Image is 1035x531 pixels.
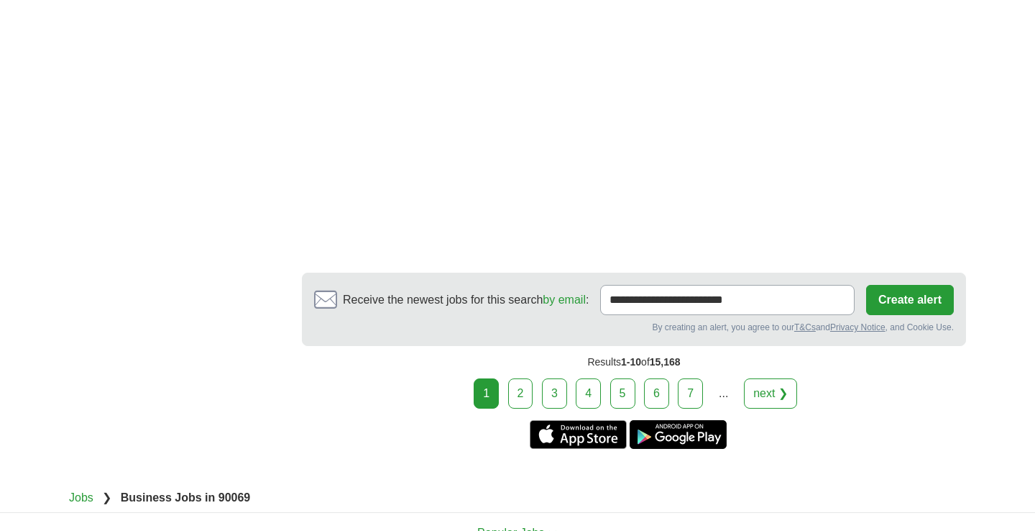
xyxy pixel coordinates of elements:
[794,322,816,332] a: T&Cs
[610,378,635,409] a: 5
[314,321,954,334] div: By creating an alert, you agree to our and , and Cookie Use.
[621,356,641,368] span: 1-10
[302,346,966,378] div: Results of
[576,378,601,409] a: 4
[678,378,703,409] a: 7
[69,491,93,504] a: Jobs
[102,491,111,504] span: ❯
[542,378,567,409] a: 3
[530,420,627,449] a: Get the iPhone app
[830,322,885,332] a: Privacy Notice
[866,285,954,315] button: Create alert
[644,378,669,409] a: 6
[709,379,738,408] div: ...
[474,378,499,409] div: 1
[744,378,797,409] a: next ❯
[650,356,681,368] span: 15,168
[630,420,727,449] a: Get the Android app
[508,378,533,409] a: 2
[121,491,251,504] strong: Business Jobs in 90069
